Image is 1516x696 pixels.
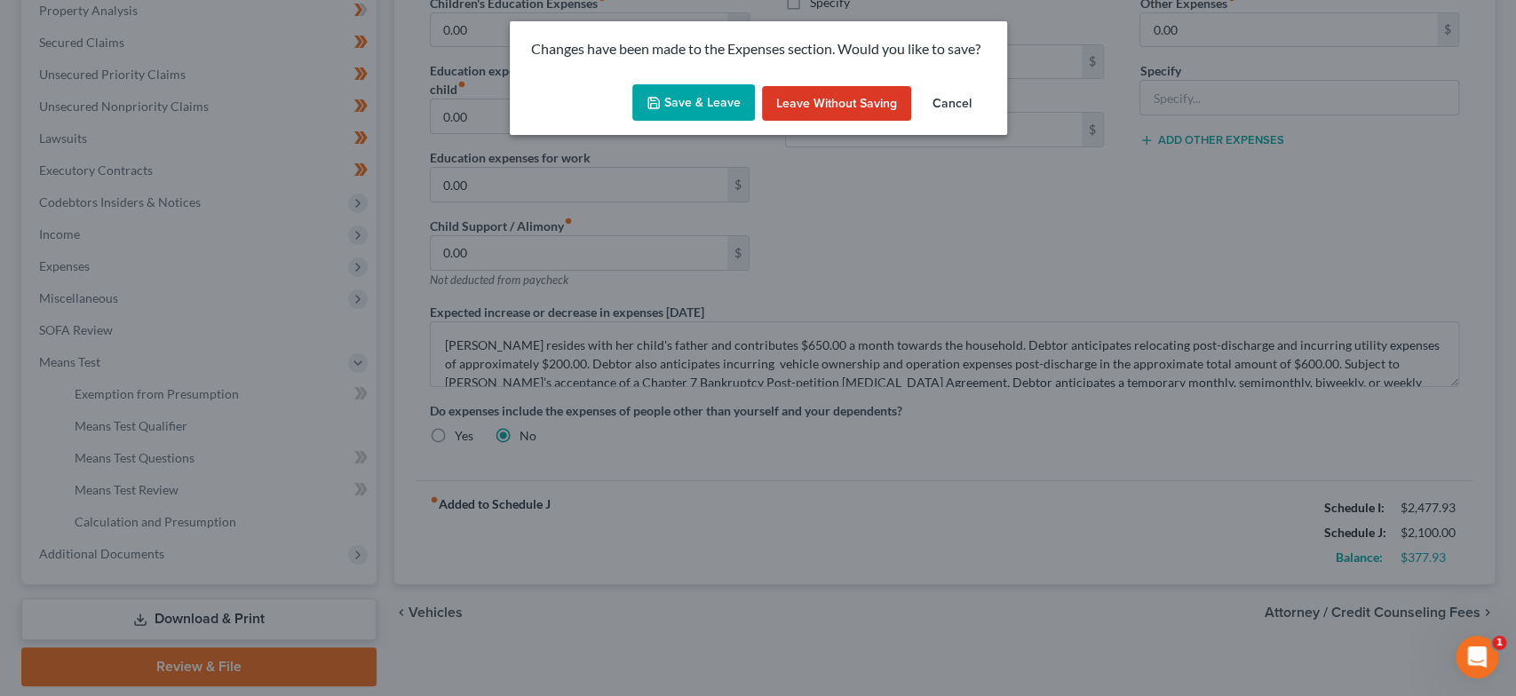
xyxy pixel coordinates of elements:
p: Changes have been made to the Expenses section. Would you like to save? [531,39,986,59]
button: Leave without Saving [762,86,911,122]
span: 1 [1492,636,1506,650]
iframe: Intercom live chat [1456,636,1498,678]
button: Save & Leave [632,84,755,122]
button: Cancel [918,86,986,122]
